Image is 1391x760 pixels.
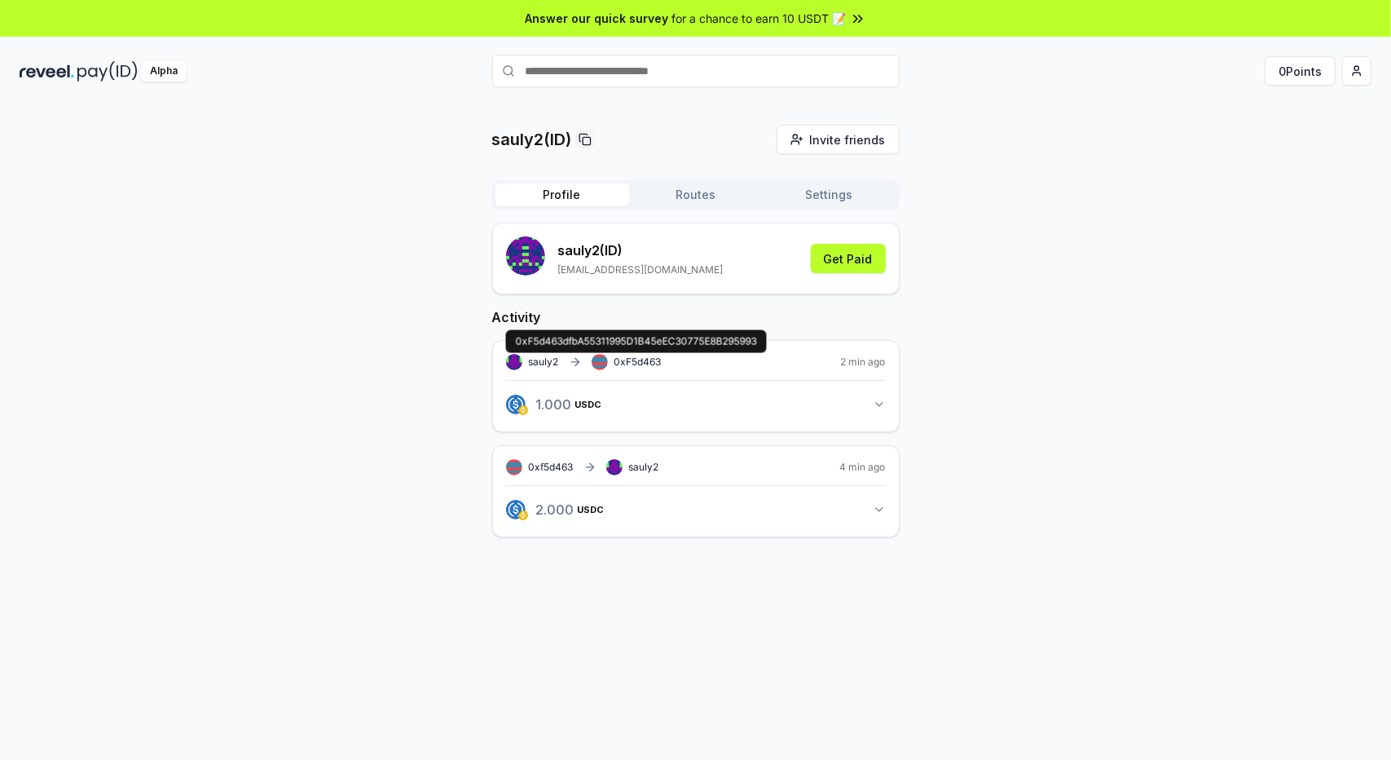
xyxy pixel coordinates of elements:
button: Routes [629,183,763,206]
span: sauly2 [629,461,659,474]
img: logo.png [506,500,526,519]
h2: Activity [492,307,900,327]
span: USDC [578,505,605,515]
img: logo.png [506,395,526,414]
img: logo.png [518,510,528,520]
span: 0xF5d463 [614,356,662,368]
div: Alpha [141,61,187,82]
p: [EMAIL_ADDRESS][DOMAIN_NAME] [558,263,724,276]
button: 2.000USDC [506,496,886,524]
img: logo.png [518,405,528,415]
img: pay_id [77,61,138,82]
button: 1.000USDC [506,391,886,418]
img: reveel_dark [20,61,74,82]
span: USDC [575,400,602,409]
span: 2 min ago [841,356,886,369]
button: 0Points [1265,56,1336,86]
span: for a chance to earn 10 USDT 📝 [672,10,847,27]
button: Settings [763,183,896,206]
span: 0xf5d463 [529,461,574,473]
button: Invite friends [777,125,900,154]
button: Profile [495,183,629,206]
span: 4 min ago [840,461,886,474]
span: Answer our quick survey [526,10,669,27]
span: 0xF5d463dfbA55311995D1B45eEC30775E8B295993 [516,335,757,348]
p: sauly2 (ID) [558,241,724,260]
span: Invite friends [810,131,886,148]
p: sauly2(ID) [492,128,572,151]
span: sauly2 [529,356,559,369]
button: Get Paid [811,244,886,273]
